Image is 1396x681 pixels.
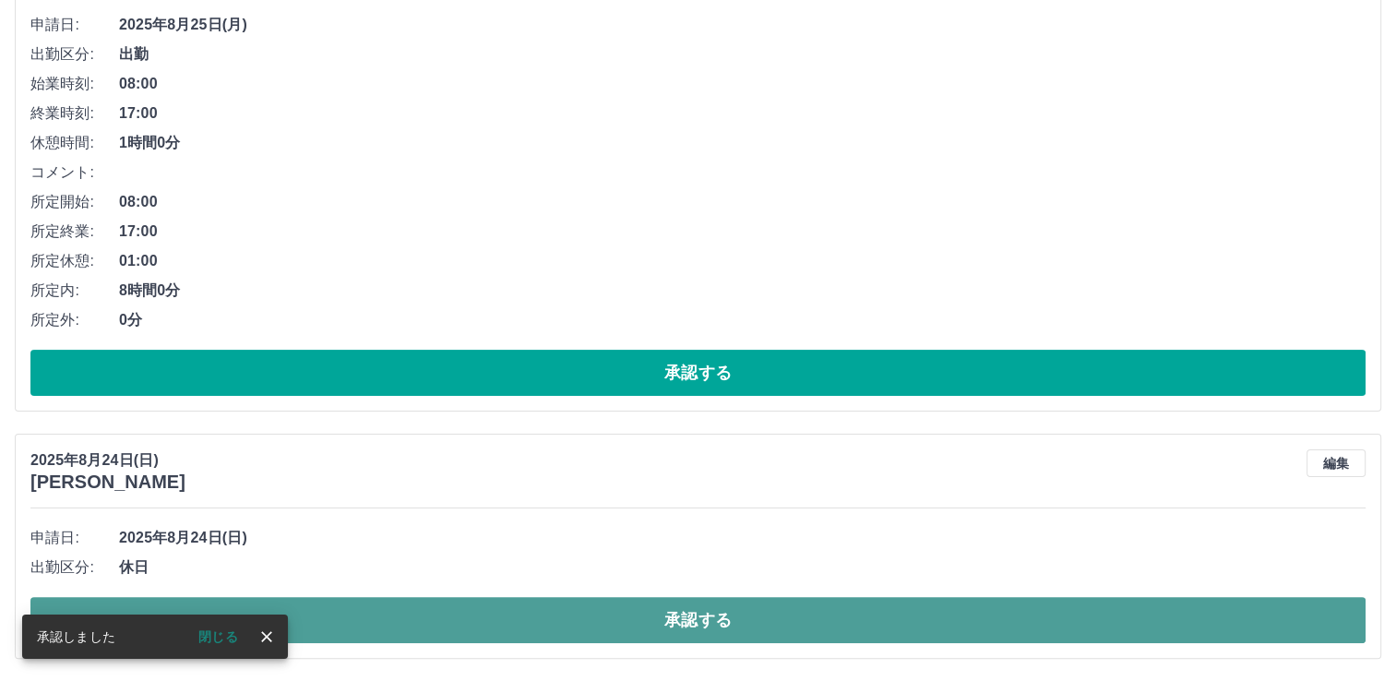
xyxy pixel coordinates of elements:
span: 休日 [119,556,1366,579]
span: 出勤区分: [30,556,119,579]
span: 出勤 [119,43,1366,66]
h3: [PERSON_NAME] [30,472,185,493]
span: 所定開始: [30,191,119,213]
span: 所定終業: [30,221,119,243]
div: 承認しました [37,620,115,653]
button: 編集 [1307,449,1366,477]
span: 08:00 [119,73,1366,95]
p: 2025年8月24日(日) [30,449,185,472]
span: 8時間0分 [119,280,1366,302]
span: 終業時刻: [30,102,119,125]
span: 01:00 [119,250,1366,272]
button: 承認する [30,597,1366,643]
span: コメント: [30,161,119,184]
span: 申請日: [30,527,119,549]
span: 1時間0分 [119,132,1366,154]
span: 08:00 [119,191,1366,213]
span: 所定内: [30,280,119,302]
span: 休憩時間: [30,132,119,154]
span: 17:00 [119,221,1366,243]
span: 所定外: [30,309,119,331]
button: close [253,623,280,651]
button: 承認する [30,350,1366,396]
span: 2025年8月25日(月) [119,14,1366,36]
span: 0分 [119,309,1366,331]
span: 2025年8月24日(日) [119,527,1366,549]
span: 始業時刻: [30,73,119,95]
button: 閉じる [184,623,253,651]
span: 17:00 [119,102,1366,125]
span: 申請日: [30,14,119,36]
span: 所定休憩: [30,250,119,272]
span: 出勤区分: [30,43,119,66]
